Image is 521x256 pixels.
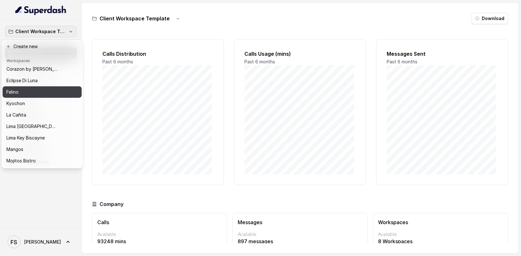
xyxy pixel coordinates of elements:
[6,100,25,107] p: Kyochon
[6,111,26,119] p: La Cañita
[5,26,77,37] button: Client Workspace Template
[6,157,36,165] p: Mojitos Bistro
[6,123,57,130] p: Lima [GEOGRAPHIC_DATA]
[6,65,57,73] p: Corazon by [PERSON_NAME]
[15,28,66,35] p: Client Workspace Template
[6,134,45,142] p: Lima Key Biscayne
[6,146,23,153] p: Mangos
[6,88,19,96] p: Felino
[1,39,83,168] div: Client Workspace Template
[6,77,38,84] p: Eclipse Di Luna
[3,41,82,52] button: Create new
[3,55,82,65] header: Workspaces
